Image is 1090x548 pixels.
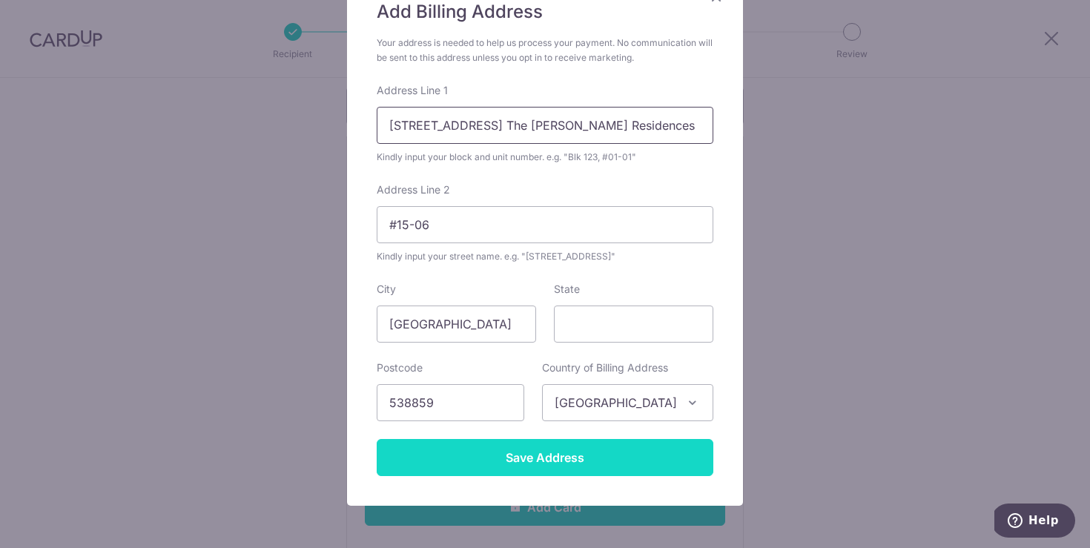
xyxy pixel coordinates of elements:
[377,182,450,197] label: Address Line 2
[377,360,423,375] label: Postcode
[994,504,1075,541] iframe: Opens a widget where you can find more information
[377,83,448,98] label: Address Line 1
[542,384,713,421] span: Singapore
[377,150,713,165] div: Kindly input your block and unit number. e.g. "Blk 123, #01-01"
[554,282,580,297] label: State
[543,385,713,420] span: Singapore
[377,282,396,297] label: City
[377,439,713,476] input: Save Address
[542,360,668,375] label: Country of Billing Address
[377,249,713,264] div: Kindly input your street name. e.g. "[STREET_ADDRESS]"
